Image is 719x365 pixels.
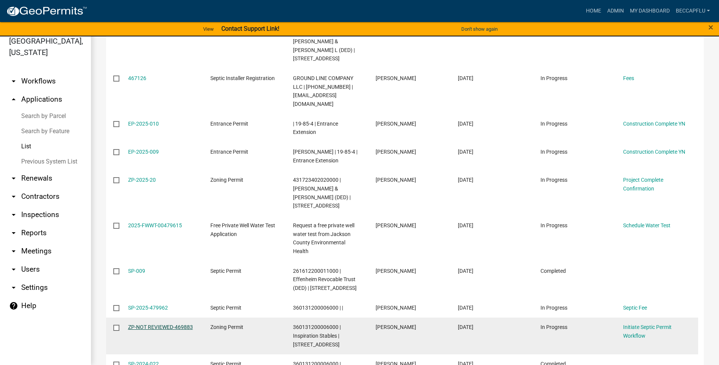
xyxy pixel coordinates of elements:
i: arrow_drop_down [9,283,18,292]
a: Project Complete Confirmation [623,177,663,192]
span: In Progress [540,149,567,155]
i: arrow_drop_up [9,95,18,104]
span: 07/25/2025 [458,121,473,127]
span: Zoning Permit [210,324,243,330]
a: EP-2025-009 [128,149,159,155]
strong: Contact Support Link! [221,25,279,32]
span: jason hooks [376,305,416,311]
span: 261612200011000 | Effenheim Revocable Trust (DED) | 9948 90TH ST [293,268,357,291]
span: Completed [540,268,566,274]
span: In Progress [540,324,567,330]
span: 07/17/2025 [458,177,473,183]
a: ZP-NOT REVIEWED-469883 [128,324,193,330]
button: Don't show again [458,23,501,35]
a: Fees [623,75,634,81]
span: 09/17/2025 [458,305,473,311]
span: In Progress [540,222,567,228]
span: JAKE CONNOLLY [376,75,416,81]
span: | 19-85-4 | Entrance Extension [293,121,338,135]
span: Entrance Permit [210,149,248,155]
a: 467126 [128,75,146,81]
span: Jason [376,222,416,228]
button: Close [708,23,713,32]
span: Septic Permit [210,305,241,311]
a: Home [583,4,604,18]
a: My Dashboard [627,4,673,18]
a: EP-2025-010 [128,121,159,127]
span: 09/16/2025 [458,222,473,228]
a: BeccaPflu [673,4,713,18]
i: arrow_drop_down [9,228,18,238]
a: Septic Fee [623,305,647,311]
a: View [200,23,217,35]
i: arrow_drop_down [9,174,18,183]
a: Construction Complete YN [623,121,685,127]
span: James Cornelius | 19-85-4 | Entrance Extension [293,149,357,164]
i: arrow_drop_down [9,265,18,274]
span: Entrance Permit [210,121,248,127]
a: Initiate Septic Permit Workflow [623,324,672,339]
span: Septic Permit [210,268,241,274]
span: James Cornelius [376,121,416,127]
span: × [708,22,713,33]
a: SP-009 [128,268,145,274]
i: arrow_drop_down [9,247,18,256]
span: Septic Installer Registration [210,75,275,81]
span: 431706301006000 | Hulsebus, Jack B & Rhonda L (DED) | 10594 90TH ST [293,30,355,61]
span: Free Private Well Water Test Application [210,222,275,237]
a: ZP-2025-20 [128,177,156,183]
a: SP-2025-479962 [128,305,168,311]
span: In Progress [540,177,567,183]
span: Jared Costello [376,177,416,183]
span: 07/25/2025 [458,149,473,155]
span: James Cornelius [376,149,416,155]
span: GROUND LINE COMPANY LLC | 319-251-0425 | GROUNDLINECO@GMAIL.COM [293,75,353,107]
span: In Progress [540,75,567,81]
a: Construction Complete YN [623,149,685,155]
span: In Progress [540,305,567,311]
span: 08/27/2025 [458,324,473,330]
a: Admin [604,4,627,18]
span: In Progress [540,121,567,127]
span: 360131200006000 | Inspiration Stables | 21177 317th St [293,324,341,348]
span: 431723402020000 | Ostert, David D & Alice E (DED) | 3613 173RD AVE [293,177,351,209]
i: arrow_drop_down [9,192,18,201]
span: Zoning Permit [210,177,243,183]
span: 06/11/2024 [458,268,473,274]
i: help [9,301,18,310]
a: 2025-FWWT-00479615 [128,222,182,228]
span: Request a free private well water test from Jackson County Environmental Health [293,222,354,254]
span: jason hooks [376,324,416,330]
span: 360131200006000 | | [293,305,343,311]
span: 08/21/2025 [458,75,473,81]
i: arrow_drop_down [9,77,18,86]
a: Schedule Water Test [623,222,670,228]
span: Jason [376,268,416,274]
i: arrow_drop_down [9,210,18,219]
